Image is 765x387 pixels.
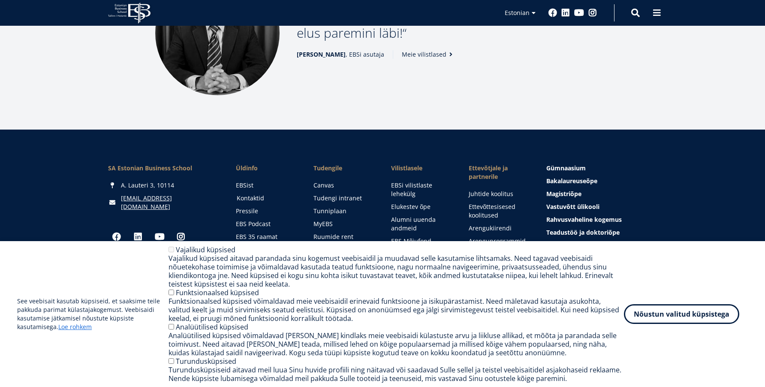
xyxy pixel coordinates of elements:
a: Ettevõttesisesed koolitused [469,203,529,220]
a: EBS Mõjufond [391,237,452,245]
a: MyEBS [313,220,374,228]
a: Alumni uuenda andmeid [391,215,452,233]
button: Nõustun valitud küpsistega [624,304,739,324]
span: , EBSi asutaja [297,50,384,59]
a: Pressile [236,207,296,215]
strong: [PERSON_NAME] [297,50,346,58]
a: Bakalaureuseõpe [546,177,657,185]
div: Vajalikud küpsised aitavad parandada sinu kogemust veebisaidil ja muudavad selle kasutamise lihts... [169,254,624,288]
div: Analüütilised küpsised võimaldavad [PERSON_NAME] kindlaks meie veebisaidi külastuste arvu ja liik... [169,331,624,357]
span: Gümnaasium [546,164,586,172]
a: Gümnaasium [546,164,657,172]
a: [EMAIL_ADDRESS][DOMAIN_NAME] [121,194,219,211]
div: Turundusküpsiseid aitavad meil luua Sinu huvide profiili ning näitavad või saadavad Sulle sellel ... [169,366,624,383]
div: Funktsionaalsed küpsised võimaldavad meie veebisaidil erinevaid funktsioone ja isikupärastamist. ... [169,297,624,323]
a: Youtube [151,228,168,245]
div: SA Estonian Business School [108,164,219,172]
p: See veebisait kasutab küpsiseid, et saaksime teile pakkuda parimat külastajakogemust. Veebisaidi ... [17,297,169,331]
label: Funktsionaalsed küpsised [176,288,259,297]
a: EBSist [236,181,296,190]
a: Tudengi intranet [313,194,374,203]
label: Vajalikud küpsised [176,245,235,254]
a: Loe rohkem [58,323,92,331]
a: Canvas [313,181,374,190]
a: Kontaktid [237,194,297,203]
a: Meie vilistlased [402,50,455,59]
a: Instagram [588,9,597,17]
a: Tunniplaan [313,207,374,215]
a: Vastuvõtt ülikooli [546,203,657,211]
span: Üldinfo [236,164,296,172]
span: Bakalaureuseõpe [546,177,597,185]
a: Juhtide koolitus [469,190,529,198]
a: Arenguprogrammid [469,237,529,245]
a: EBSi vilistlaste lehekülg [391,181,452,198]
a: Elukestev õpe [391,203,452,211]
a: Youtube [574,9,584,17]
div: A. Lauteri 3, 10114 [108,181,219,190]
a: Teadustöö ja doktoriõpe [546,228,657,237]
a: Linkedin [561,9,570,17]
a: Magistriõpe [546,190,657,198]
a: EBS Podcast [236,220,296,228]
label: Analüütilised küpsised [176,322,248,332]
a: Instagram [172,228,190,245]
a: Arengukiirendi [469,224,529,233]
label: Turundusküpsised [176,357,236,366]
span: Ettevõtjale ja partnerile [469,164,529,181]
a: Tudengile [313,164,374,172]
a: Linkedin [130,228,147,245]
span: Teadustöö ja doktoriõpe [546,228,620,236]
a: EBS 35 raamat [236,233,296,241]
a: Facebook [108,228,125,245]
a: Ruumide rent [313,233,374,241]
span: Vilistlasele [391,164,452,172]
a: Facebook [548,9,557,17]
span: Rahvusvaheline kogemus [546,215,622,224]
span: Magistriõpe [546,190,581,198]
a: Rahvusvaheline kogemus [546,215,657,224]
span: Vastuvõtt ülikooli [546,203,599,211]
